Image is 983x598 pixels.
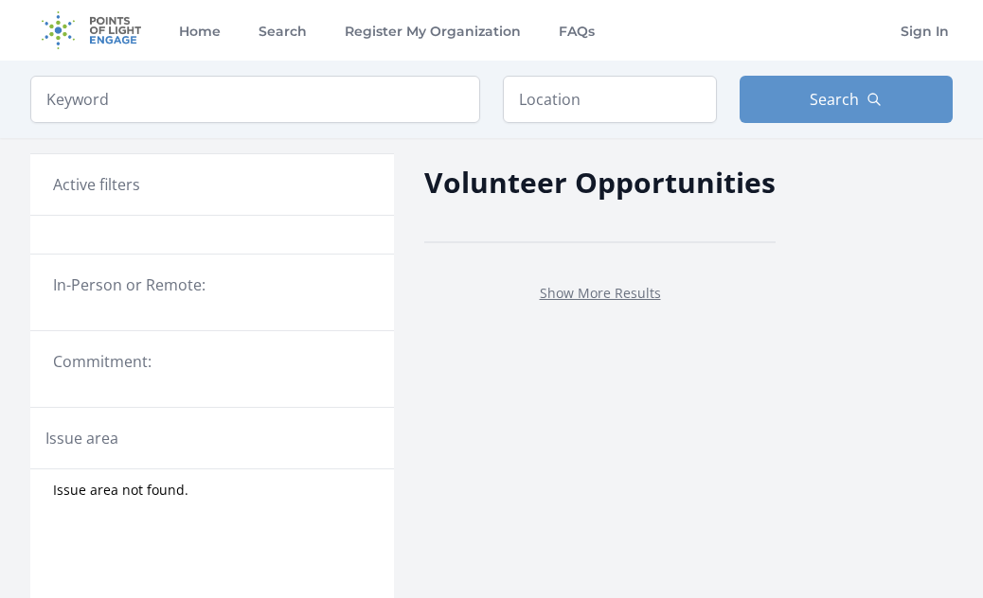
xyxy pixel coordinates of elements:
input: Location [503,76,717,123]
span: Search [810,88,859,111]
h3: Active filters [53,173,140,196]
button: Search [740,76,954,123]
a: Show More Results [540,284,661,302]
legend: Commitment: [53,350,371,373]
legend: Issue area [45,427,118,449]
legend: In-Person or Remote: [53,273,371,296]
input: Keyword [30,76,480,123]
h2: Volunteer Opportunities [424,161,776,203]
span: Issue area not found. [53,481,188,500]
